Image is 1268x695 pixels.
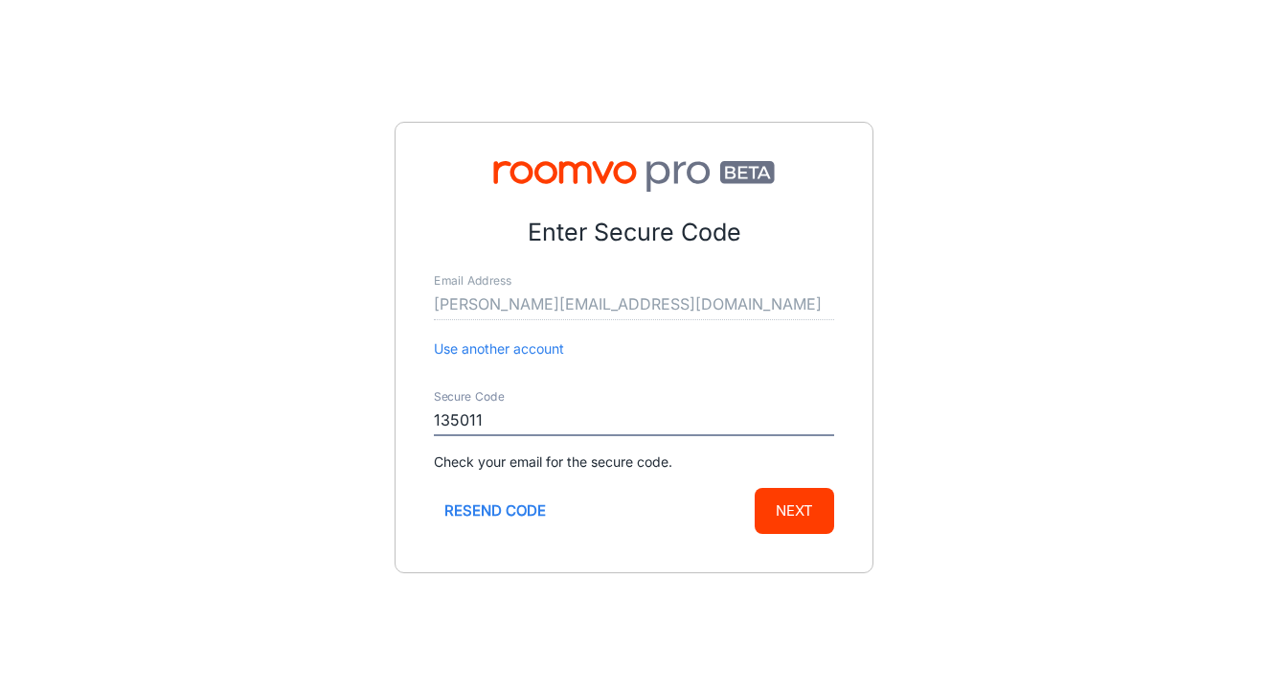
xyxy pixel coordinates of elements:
input: myname@example.com [434,290,834,320]
label: Email Address [434,273,511,290]
button: Resend code [434,488,556,534]
input: Enter secure code [434,405,834,436]
button: Use another account [434,338,564,359]
button: Next [755,488,834,534]
p: Check your email for the secure code. [434,452,834,473]
label: Secure Code [434,389,505,405]
p: Enter Secure Code [434,215,834,251]
img: Roomvo PRO Beta [434,161,834,192]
